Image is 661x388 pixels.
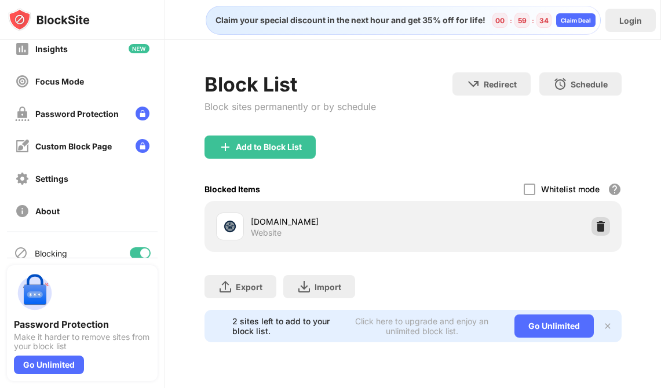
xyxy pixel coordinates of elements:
[619,16,642,25] div: Login
[236,282,262,292] div: Export
[529,14,536,27] div: :
[14,332,151,351] div: Make it harder to remove sites from your block list
[35,109,119,119] div: Password Protection
[507,14,514,27] div: :
[514,314,594,338] div: Go Unlimited
[35,206,60,216] div: About
[14,246,28,260] img: blocking-icon.svg
[129,44,149,53] img: new-icon.svg
[204,184,260,194] div: Blocked Items
[251,215,413,228] div: [DOMAIN_NAME]
[236,142,302,152] div: Add to Block List
[8,8,90,31] img: logo-blocksite.svg
[518,16,527,25] div: 59
[495,16,505,25] div: 00
[15,171,30,186] img: settings-off.svg
[539,16,549,25] div: 34
[136,107,149,120] img: lock-menu.svg
[14,356,84,374] div: Go Unlimited
[232,316,336,336] div: 2 sites left to add to your block list.
[603,321,612,331] img: x-button.svg
[35,44,68,54] div: Insights
[35,174,68,184] div: Settings
[204,101,376,112] div: Block sites permanently or by schedule
[35,76,84,86] div: Focus Mode
[15,139,30,153] img: customize-block-page-off.svg
[209,15,485,25] div: Claim your special discount in the next hour and get 35% off for life!
[204,72,376,96] div: Block List
[35,141,112,151] div: Custom Block Page
[15,204,30,218] img: about-off.svg
[571,79,608,89] div: Schedule
[136,139,149,153] img: lock-menu.svg
[35,248,67,258] div: Blocking
[14,272,56,314] img: push-password-protection.svg
[14,319,151,330] div: Password Protection
[15,42,30,56] img: insights-off.svg
[344,316,501,336] div: Click here to upgrade and enjoy an unlimited block list.
[251,228,282,238] div: Website
[541,184,600,194] div: Whitelist mode
[15,74,30,89] img: focus-off.svg
[561,17,591,24] div: Claim Deal
[223,219,237,233] img: favicons
[315,282,341,292] div: Import
[15,107,30,121] img: password-protection-off.svg
[484,79,517,89] div: Redirect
